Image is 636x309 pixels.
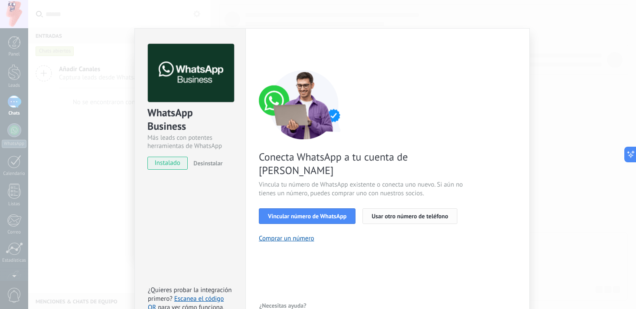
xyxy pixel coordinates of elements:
button: Desinstalar [190,157,222,170]
span: Desinstalar [193,159,222,167]
span: Vincular número de WhatsApp [268,213,346,219]
span: Vincula tu número de WhatsApp existente o conecta uno nuevo. Si aún no tienes un número, puedes c... [259,181,465,198]
div: Más leads con potentes herramientas de WhatsApp [147,134,233,150]
button: Vincular número de WhatsApp [259,208,356,224]
img: logo_main.png [148,44,234,102]
span: Usar otro número de teléfono [372,213,448,219]
button: Comprar un número [259,234,314,243]
button: Usar otro número de teléfono [362,208,457,224]
span: instalado [148,157,187,170]
img: connect number [259,70,350,139]
span: ¿Quieres probar la integración primero? [148,286,232,303]
span: ¿Necesitas ayuda? [259,302,307,309]
div: WhatsApp Business [147,106,233,134]
span: Conecta WhatsApp a tu cuenta de [PERSON_NAME] [259,150,465,177]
